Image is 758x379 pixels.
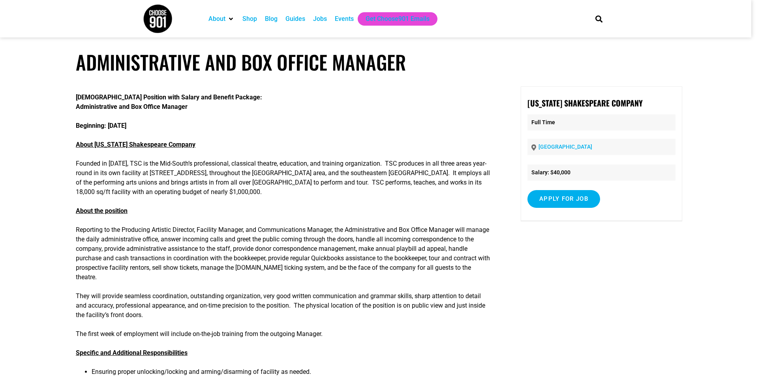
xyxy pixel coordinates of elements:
[205,12,238,26] div: About
[76,349,188,357] strong: Specific and Additional Responsibilities
[527,164,675,181] li: Salary: $40,000
[313,14,327,24] a: Jobs
[76,141,195,148] strong: About [US_STATE] Shakespeare Company
[76,225,490,282] p: Reporting to the Producing Artistic Director, Facility Manager, and Communications Manager, the A...
[208,14,225,24] a: About
[592,12,605,25] div: Search
[76,159,490,197] p: Founded in [DATE], TSC is the Mid-South’s professional, classical theatre, education, and trainin...
[76,122,126,129] strong: Beginning: [DATE]
[335,14,354,24] a: Events
[285,14,305,24] a: Guides
[527,97,643,109] strong: [US_STATE] Shakespeare Company
[205,12,582,26] nav: Main nav
[76,93,262,101] strong: [DEMOGRAPHIC_DATA] Position with Salary and Benefit Package:
[527,114,675,131] p: Full Time
[76,103,188,110] strong: Administrative and Box Office Manager
[76,291,490,320] p: They will provide seamless coordination, outstanding organization, very good written communicatio...
[366,14,430,24] a: Get Choose901 Emails
[527,190,600,208] input: Apply for job
[265,14,278,24] a: Blog
[538,144,592,150] a: [GEOGRAPHIC_DATA]
[76,207,128,215] span: About the position
[76,329,490,339] p: The first week of employment will include on-the-job training from the outgoing Manager.
[242,14,257,24] a: Shop
[76,50,682,74] h1: Administrative and Box Office Manager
